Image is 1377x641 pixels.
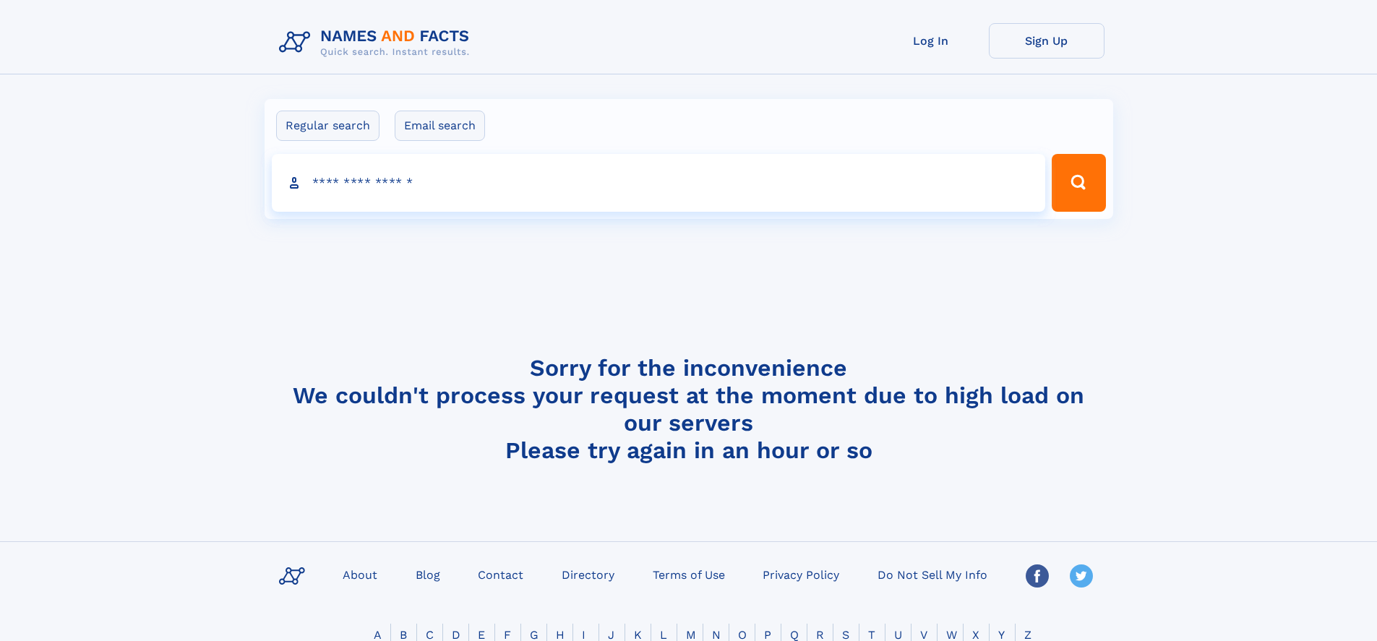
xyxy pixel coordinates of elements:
label: Regular search [276,111,379,141]
a: Directory [556,564,620,585]
a: Do Not Sell My Info [872,564,993,585]
a: Log In [873,23,989,59]
h4: Sorry for the inconvenience We couldn't process your request at the moment due to high load on ou... [273,354,1104,464]
img: Logo Names and Facts [273,23,481,62]
a: Contact [472,564,529,585]
a: Terms of Use [647,564,731,585]
a: Sign Up [989,23,1104,59]
a: About [337,564,383,585]
label: Email search [395,111,485,141]
button: Search Button [1052,154,1105,212]
img: Twitter [1070,564,1093,588]
a: Blog [410,564,446,585]
input: search input [272,154,1046,212]
a: Privacy Policy [757,564,845,585]
img: Facebook [1026,564,1049,588]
